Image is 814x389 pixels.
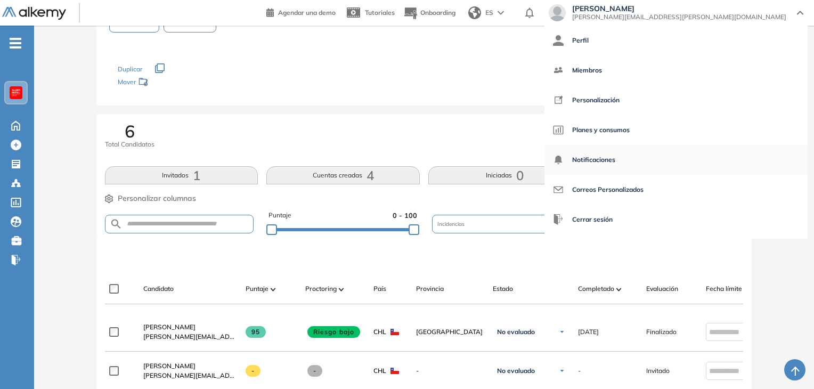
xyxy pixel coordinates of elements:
[485,8,493,18] span: ES
[143,322,237,332] a: [PERSON_NAME]
[246,326,266,338] span: 95
[572,13,786,21] span: [PERSON_NAME][EMAIL_ADDRESS][PERSON_NAME][DOMAIN_NAME]
[553,177,799,202] a: Correos Personalizados
[307,326,361,338] span: Riesgo bajo
[118,65,142,73] span: Duplicar
[498,11,504,15] img: arrow
[266,166,420,184] button: Cuentas creadas4
[616,288,622,291] img: [missing "en.ARROW_ALT" translation]
[553,28,799,53] a: Perfil
[118,193,196,204] span: Personalizar columnas
[403,2,455,25] button: Onboarding
[578,366,581,376] span: -
[118,73,224,93] div: Mover
[553,65,564,76] img: icon
[143,362,196,370] span: [PERSON_NAME]
[143,371,237,380] span: [PERSON_NAME][EMAIL_ADDRESS][PERSON_NAME][DOMAIN_NAME]
[553,117,799,143] a: Planes y consumos
[2,7,66,20] img: Logo
[553,95,564,106] img: icon
[246,365,261,377] span: -
[143,332,237,342] span: [PERSON_NAME][EMAIL_ADDRESS][PERSON_NAME][DOMAIN_NAME]
[373,327,386,337] span: CHL
[266,5,336,18] a: Agendar una demo
[572,117,630,143] span: Planes y consumos
[468,6,481,19] img: world
[143,361,237,371] a: [PERSON_NAME]
[307,365,323,377] span: -
[578,327,599,337] span: [DATE]
[572,207,613,232] span: Cerrar sesión
[646,284,678,294] span: Evaluación
[553,207,613,232] button: Cerrar sesión
[125,123,135,140] span: 6
[390,329,399,335] img: CHL
[271,288,276,291] img: [missing "en.ARROW_ALT" translation]
[373,366,386,376] span: CHL
[646,366,670,376] span: Invitado
[268,210,291,221] span: Puntaje
[110,217,123,231] img: SEARCH_ALT
[559,368,565,374] img: Ícono de flecha
[12,88,20,97] img: https://assets.alkemy.org/workspaces/620/d203e0be-08f6-444b-9eae-a92d815a506f.png
[706,284,742,294] span: Fecha límite
[365,9,395,17] span: Tutoriales
[105,140,154,149] span: Total Candidatos
[390,368,399,374] img: CHL
[305,284,337,294] span: Proctoring
[559,329,565,335] img: Ícono de flecha
[553,87,799,113] a: Personalización
[553,58,799,83] a: Miembros
[497,367,535,375] span: No evaluado
[497,328,535,336] span: No evaluado
[572,87,620,113] span: Personalización
[373,284,386,294] span: País
[572,28,589,53] span: Perfil
[105,166,258,184] button: Invitados1
[416,284,444,294] span: Provincia
[143,284,174,294] span: Candidato
[553,155,564,165] img: icon
[393,210,417,221] span: 0 - 100
[432,215,580,233] div: Incidencias
[553,184,564,195] img: icon
[437,220,467,228] span: Incidencias
[646,327,677,337] span: Finalizado
[553,125,564,135] img: icon
[246,284,268,294] span: Puntaje
[572,147,615,173] span: Notificaciones
[572,58,602,83] span: Miembros
[278,9,336,17] span: Agendar una demo
[428,166,582,184] button: Iniciadas0
[416,366,484,376] span: -
[553,214,564,225] img: icon
[493,284,513,294] span: Estado
[339,288,344,291] img: [missing "en.ARROW_ALT" translation]
[416,327,484,337] span: [GEOGRAPHIC_DATA]
[578,284,614,294] span: Completado
[553,147,799,173] a: Notificaciones
[553,35,564,46] img: icon
[572,4,786,13] span: [PERSON_NAME]
[143,323,196,331] span: [PERSON_NAME]
[10,42,21,44] i: -
[420,9,455,17] span: Onboarding
[572,177,644,202] span: Correos Personalizados
[105,193,196,204] button: Personalizar columnas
